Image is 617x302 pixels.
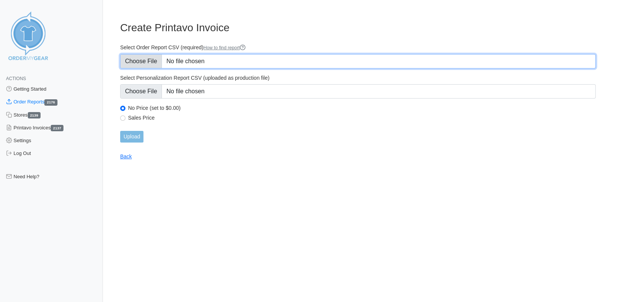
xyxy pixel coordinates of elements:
label: No Price (set to $0.00) [128,105,596,111]
label: Sales Price [128,114,596,121]
span: 2176 [44,99,57,106]
a: How to find report [204,45,246,50]
span: 2139 [28,112,41,118]
label: Select Order Report CSV (required) [120,44,596,51]
label: Select Personalization Report CSV (uploaded as production file) [120,74,596,81]
h3: Create Printavo Invoice [120,21,596,34]
input: Upload [120,131,143,143]
a: Back [120,153,132,159]
span: Actions [6,76,26,81]
span: 2137 [51,125,63,131]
